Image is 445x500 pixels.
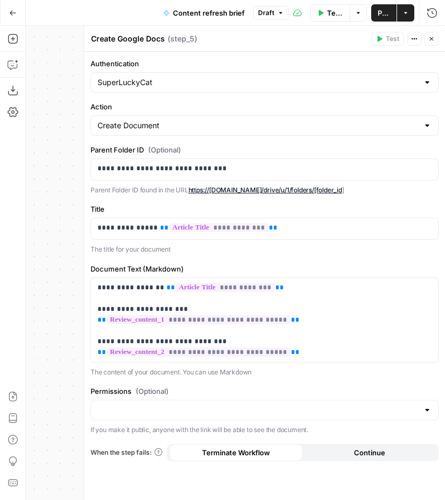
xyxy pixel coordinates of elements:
[157,4,251,22] button: Content refresh brief
[136,386,169,397] span: (Optional)
[98,120,419,131] input: Create Document
[378,8,390,18] span: Publish
[91,144,439,155] label: Parent Folder ID
[91,448,163,457] a: When the step fails:
[189,186,342,194] a: https://[DOMAIN_NAME]/drive/u/1/folders/[folder_id
[258,8,274,18] span: Draft
[148,144,181,155] span: (Optional)
[91,425,439,435] p: If you make it public, anyone with the link will be able to see the document.
[327,8,343,18] span: Test Data
[98,77,419,88] input: SuperLuckyCat
[386,34,399,44] span: Test
[168,33,197,44] span: ( step_5 )
[202,447,270,458] span: Terminate Workflow
[253,6,289,20] button: Draft
[91,367,439,378] p: The content of your document. You can use Markdown
[91,386,439,397] label: Permissions
[91,185,439,196] p: Parent Folder ID found in the URL ]
[91,204,439,214] label: Title
[91,101,439,112] label: Action
[91,244,439,255] p: The title for your document
[303,444,436,461] button: Continue
[91,263,439,274] label: Document Text (Markdown)
[371,32,404,46] button: Test
[371,4,397,22] button: Publish
[310,4,350,22] button: Test Data
[354,447,385,458] span: Continue
[91,58,439,69] label: Authentication
[173,8,245,18] span: Content refresh brief
[91,33,165,44] textarea: Create Google Docs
